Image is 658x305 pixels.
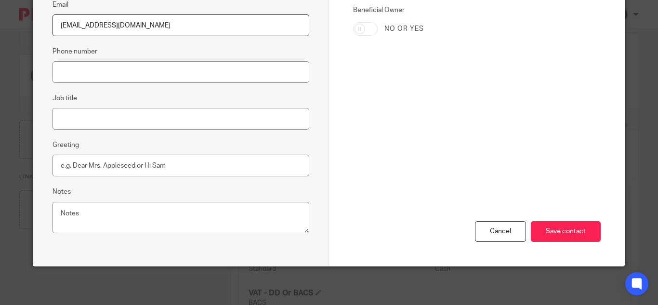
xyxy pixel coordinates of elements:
label: Beneficial Owner [353,5,469,15]
input: Save contact [531,221,601,242]
label: Job title [53,93,77,103]
label: Notes [53,187,71,197]
div: Cancel [475,221,526,242]
label: Phone number [53,47,97,56]
input: e.g. Dear Mrs. Appleseed or Hi Sam [53,155,309,176]
label: Greeting [53,140,79,150]
label: No or yes [384,24,424,34]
